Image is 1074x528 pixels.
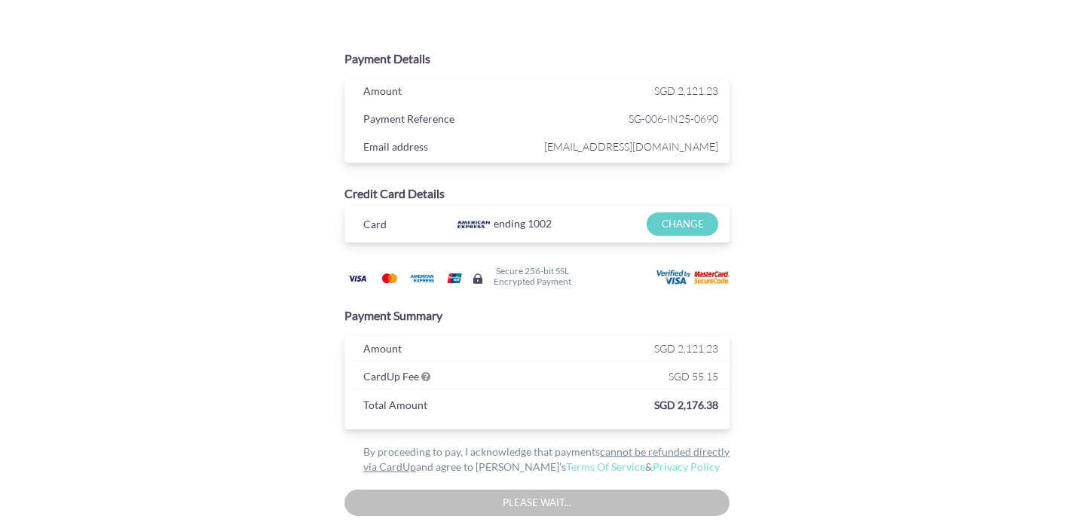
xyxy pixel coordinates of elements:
[344,307,730,325] div: Payment Summary
[647,212,718,236] input: CHANGE
[375,269,405,288] img: Mastercard
[352,339,541,362] div: Amount
[566,460,645,473] a: Terms Of Service
[352,395,478,418] div: Total Amount
[656,270,732,286] img: User card
[352,109,541,132] div: Payment Reference
[653,460,720,473] a: Privacy Policy
[540,109,718,128] span: SG-006-IN25-0690
[352,137,541,160] div: Email address
[472,273,484,285] img: Secure lock
[352,215,446,237] div: Card
[344,490,730,516] input: Please wait...
[494,212,525,235] span: ending
[540,367,730,389] div: SGD 55.15
[352,81,541,104] div: Amount
[654,84,718,97] span: SGD 2,121.23
[342,269,372,288] img: Visa
[344,185,730,203] div: Credit Card Details
[407,269,437,288] img: American Express
[654,342,718,355] span: SGD 2,121.23
[439,269,470,288] img: Union Pay
[478,395,730,418] div: SGD 2,176.38
[494,266,571,285] h6: Secure 256-bit SSL Encrypted Payment
[540,137,718,156] span: [EMAIL_ADDRESS][DOMAIN_NAME]
[344,444,730,475] div: By proceeding to pay, I acknowledge that payments and agree to [PERSON_NAME]’s &
[352,367,541,389] div: CardUp Fee
[344,50,730,68] div: Payment Details
[528,217,552,230] span: 1002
